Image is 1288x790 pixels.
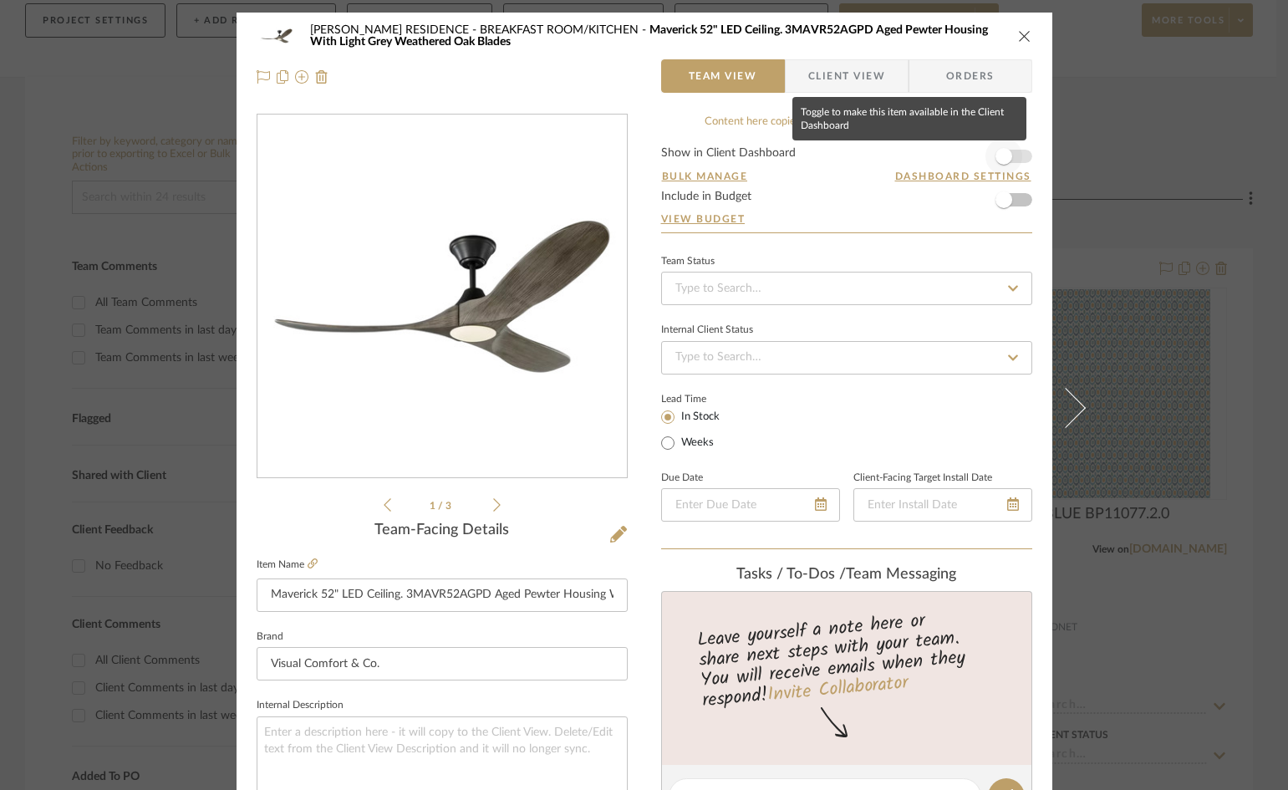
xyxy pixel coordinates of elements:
[1017,28,1032,43] button: close
[438,501,445,511] span: /
[661,341,1032,375] input: Type to Search…
[261,115,624,478] img: a72a909a-7868-4682-b47d-2156a05b73d6_436x436.jpg
[928,59,1013,93] span: Orders
[766,669,909,711] a: Invite Collaborator
[678,436,714,451] label: Weeks
[661,169,749,184] button: Bulk Manage
[445,501,454,511] span: 3
[310,24,988,48] span: Maverick 52" LED Ceiling. 3MAVR52AGPD Aged Pewter Housing With Light Grey Weathered Oak Blades
[661,326,753,334] div: Internal Client Status
[678,410,720,425] label: In Stock
[257,633,283,641] label: Brand
[808,59,885,93] span: Client View
[661,272,1032,305] input: Type to Search…
[659,603,1034,715] div: Leave yourself a note here or share next steps with your team. You will receive emails when they ...
[257,115,627,478] div: 0
[257,701,344,710] label: Internal Description
[480,24,649,36] span: BREAKFAST ROOM/KITCHEN
[661,212,1032,226] a: View Budget
[736,567,846,582] span: Tasks / To-Dos /
[894,169,1032,184] button: Dashboard Settings
[315,70,328,84] img: Remove from project
[257,19,297,53] img: a72a909a-7868-4682-b47d-2156a05b73d6_48x40.jpg
[689,59,757,93] span: Team View
[853,488,1032,522] input: Enter Install Date
[661,488,840,522] input: Enter Due Date
[661,474,703,482] label: Due Date
[661,406,747,453] mat-radio-group: Select item type
[430,501,438,511] span: 1
[853,474,992,482] label: Client-Facing Target Install Date
[661,114,1032,130] div: Content here copies to Client View - confirm visibility there.
[310,24,480,36] span: [PERSON_NAME] RESIDENCE
[257,522,628,540] div: Team-Facing Details
[257,647,628,680] input: Enter Brand
[257,558,318,572] label: Item Name
[661,566,1032,584] div: team Messaging
[257,578,628,612] input: Enter Item Name
[661,257,715,266] div: Team Status
[661,391,747,406] label: Lead Time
